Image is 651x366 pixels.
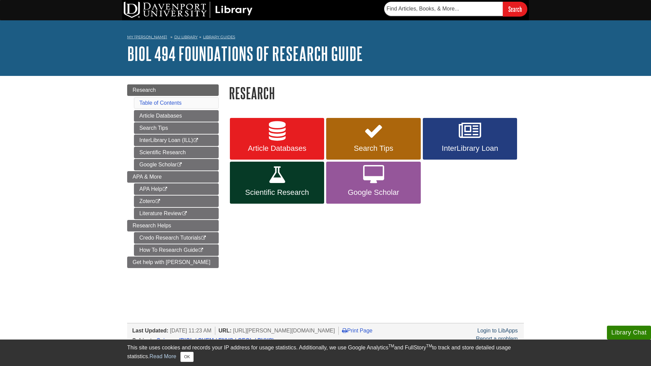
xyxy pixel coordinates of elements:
[127,257,219,268] a: Get help with [PERSON_NAME]
[127,34,167,40] a: My [PERSON_NAME]
[198,248,204,252] i: This link opens in a new window
[331,144,415,153] span: Search Tips
[139,100,182,106] a: Table of Contents
[133,87,156,93] span: Research
[124,2,253,18] img: DU Library
[134,196,219,207] a: Zotero
[384,2,527,16] form: Searches DU Library's articles, books, and more
[132,338,157,343] span: Subjects:
[177,163,182,167] i: This link opens in a new window
[229,84,524,102] h1: Research
[134,208,219,219] a: Literature Review
[133,259,210,265] span: Get help with [PERSON_NAME]
[162,187,168,191] i: This link opens in a new window
[476,336,518,342] a: Report a problem
[180,352,194,362] button: Close
[182,211,188,216] i: This link opens in a new window
[235,188,319,197] span: Scientific Research
[127,84,219,268] div: Guide Page Menu
[127,43,363,64] a: BIOL 494 Foundations of Research Guide
[384,2,503,16] input: Find Articles, Books, & More...
[127,171,219,183] a: APA & More
[134,232,219,244] a: Credo Research Tutorials
[342,328,373,333] a: Print Page
[201,236,206,240] i: This link opens in a new window
[134,110,219,122] a: Article Databases
[193,138,199,143] i: This link opens in a new window
[388,344,394,348] sup: TM
[428,144,512,153] span: InterLibrary Loan
[132,328,169,333] span: Last Updated:
[127,344,524,362] div: This site uses cookies and records your IP address for usage statistics. Additionally, we use Goo...
[331,188,415,197] span: Google Scholar
[150,353,176,359] a: Read More
[170,328,211,333] span: [DATE] 11:23 AM
[133,223,171,228] span: Research Helps
[127,84,219,96] a: Research
[134,122,219,134] a: Search Tips
[423,118,517,160] a: InterLibrary Loan
[133,174,162,180] span: APA & More
[157,338,274,343] a: Science (BIOL / CHEM / ENVS / GEOL / PHYS)
[127,220,219,231] a: Research Helps
[134,159,219,170] a: Google Scholar
[134,183,219,195] a: APA Help
[235,144,319,153] span: Article Databases
[342,328,347,333] i: Print Page
[607,326,651,340] button: Library Chat
[326,162,420,204] a: Google Scholar
[477,328,518,333] a: Login to LibApps
[155,199,161,204] i: This link opens in a new window
[230,118,324,160] a: Article Databases
[174,35,198,39] a: DU Library
[326,118,420,160] a: Search Tips
[127,33,524,43] nav: breadcrumb
[134,135,219,146] a: InterLibrary Loan (ILL)
[503,2,527,16] input: Search
[230,162,324,204] a: Scientific Research
[233,328,335,333] span: [URL][PERSON_NAME][DOMAIN_NAME]
[134,147,219,158] a: Scientific Research
[134,244,219,256] a: How To Research Guide
[426,344,432,348] sup: TM
[219,328,232,333] span: URL:
[203,35,235,39] a: Library Guides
